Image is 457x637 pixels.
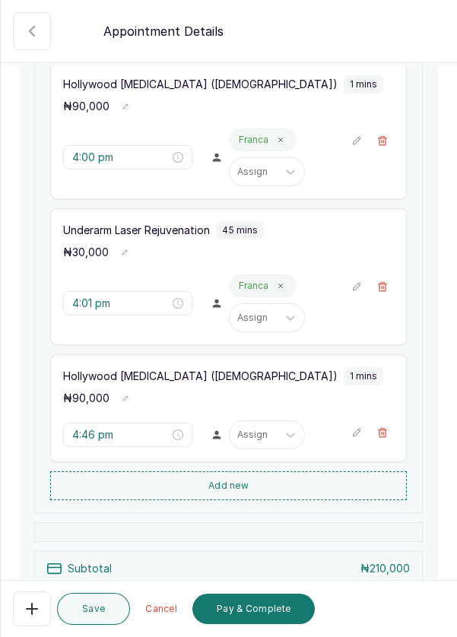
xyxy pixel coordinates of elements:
input: Select time [72,149,170,166]
p: Subtotal [68,561,112,576]
button: Save [57,593,130,625]
button: Cancel [136,594,186,624]
input: Select time [72,426,170,443]
p: ₦ [63,99,109,114]
span: 210,000 [370,562,410,575]
span: 30,000 [72,246,109,258]
p: Appointment Details [103,22,224,40]
p: Franca [239,134,268,146]
p: Underarm Laser Rejuvenation [63,223,210,238]
p: ₦ [360,561,410,576]
p: 1 mins [350,370,377,382]
p: Franca [239,280,268,292]
span: 90,000 [72,100,109,113]
span: 90,000 [72,391,109,404]
input: Select time [72,295,170,312]
p: ₦ [63,391,109,406]
button: Add new [50,471,407,500]
button: Pay & Complete [192,594,315,624]
p: 45 mins [222,224,258,236]
p: 1 mins [350,78,377,90]
p: ₦ [63,245,109,260]
p: Hollywood [MEDICAL_DATA] ([DEMOGRAPHIC_DATA]) [63,77,338,92]
p: Hollywood [MEDICAL_DATA] ([DEMOGRAPHIC_DATA]) [63,369,338,384]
